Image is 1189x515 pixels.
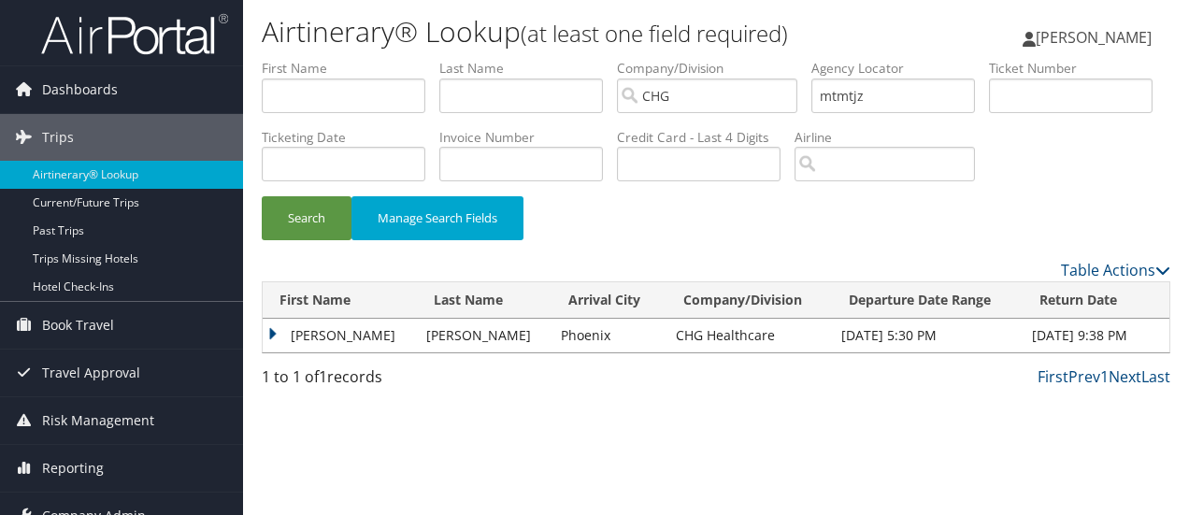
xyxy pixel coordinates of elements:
div: 1 to 1 of records [262,365,468,397]
a: Last [1141,366,1170,387]
td: Phoenix [552,319,666,352]
a: Table Actions [1061,260,1170,280]
th: Departure Date Range: activate to sort column ascending [832,282,1023,319]
span: Dashboards [42,66,118,113]
img: airportal-logo.png [41,12,228,56]
label: Ticket Number [989,59,1167,78]
span: Travel Approval [42,350,140,396]
td: CHG Healthcare [666,319,832,352]
th: First Name: activate to sort column ascending [263,282,417,319]
a: [PERSON_NAME] [1023,9,1170,65]
th: Last Name: activate to sort column ascending [417,282,552,319]
label: Ticketing Date [262,128,439,147]
label: First Name [262,59,439,78]
span: [PERSON_NAME] [1036,27,1152,48]
span: 1 [319,366,327,387]
span: Risk Management [42,397,154,444]
label: Last Name [439,59,617,78]
label: Agency Locator [811,59,989,78]
a: First [1038,366,1068,387]
small: (at least one field required) [521,18,788,49]
th: Arrival City: activate to sort column ascending [552,282,666,319]
th: Company/Division [666,282,832,319]
span: Book Travel [42,302,114,349]
td: [PERSON_NAME] [263,319,417,352]
span: Reporting [42,445,104,492]
label: Invoice Number [439,128,617,147]
label: Company/Division [617,59,811,78]
h1: Airtinerary® Lookup [262,12,867,51]
label: Credit Card - Last 4 Digits [617,128,795,147]
label: Airline [795,128,989,147]
a: 1 [1100,366,1109,387]
a: Next [1109,366,1141,387]
button: Manage Search Fields [351,196,523,240]
button: Search [262,196,351,240]
td: [DATE] 5:30 PM [832,319,1023,352]
a: Prev [1068,366,1100,387]
td: [DATE] 9:38 PM [1023,319,1169,352]
th: Return Date: activate to sort column ascending [1023,282,1169,319]
td: [PERSON_NAME] [417,319,552,352]
span: Trips [42,114,74,161]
